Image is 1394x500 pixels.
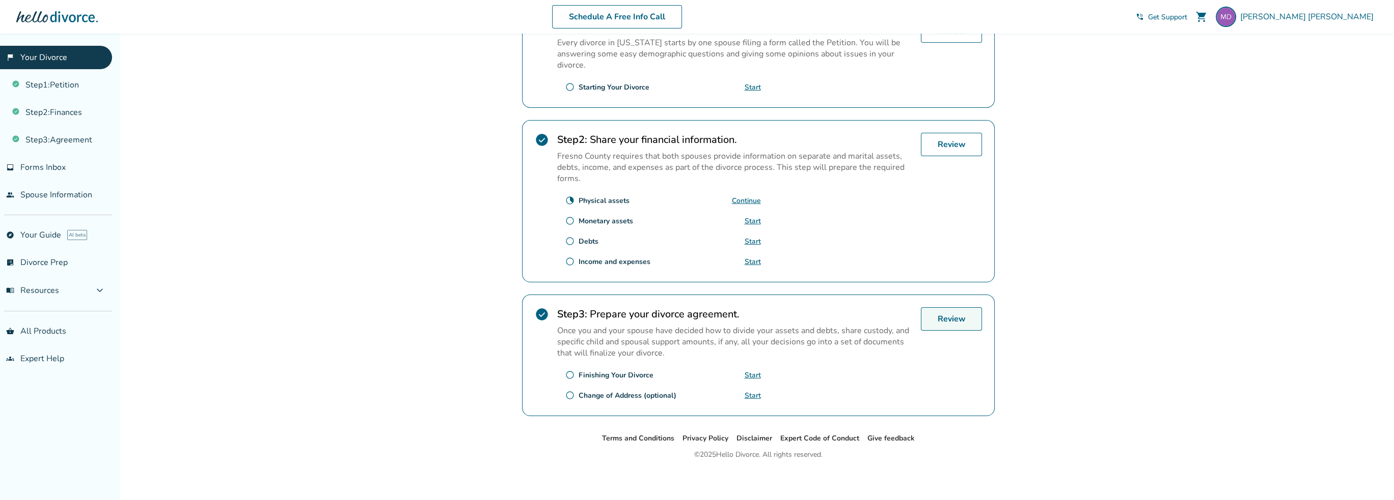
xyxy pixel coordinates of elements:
[579,82,649,92] div: Starting Your Divorce
[579,216,633,226] div: Monetary assets
[6,163,14,171] span: inbox
[6,191,14,199] span: people
[579,391,676,400] div: Change of Address (optional)
[780,433,859,443] a: Expert Code of Conduct
[565,216,575,225] span: radio_button_unchecked
[565,257,575,266] span: radio_button_unchecked
[579,237,598,246] div: Debts
[565,370,575,379] span: radio_button_unchecked
[552,5,682,28] a: Schedule A Free Info Call
[732,196,761,205] a: Continue
[535,307,549,321] span: check_circle
[6,53,14,62] span: flag_2
[579,257,650,267] div: Income and expenses
[694,449,823,461] div: © 2025 Hello Divorce. All rights reserved.
[565,391,575,400] span: radio_button_unchecked
[6,286,14,295] span: menu_book
[557,151,913,184] p: Fresno County requires that both spouses provide information on separate and marital assets, debt...
[579,370,653,380] div: Finishing Your Divorce
[1343,451,1394,500] iframe: Chat Widget
[1136,13,1144,21] span: phone_in_talk
[565,237,575,246] span: radio_button_unchecked
[535,133,549,147] span: check_circle
[6,285,59,296] span: Resources
[1216,7,1236,27] img: michelledodson1115@gmail.com
[1136,12,1187,22] a: phone_in_talkGet Support
[6,231,14,239] span: explore
[565,196,575,205] span: clock_loader_40
[921,307,982,331] a: Review
[557,37,913,71] p: Every divorce in [US_STATE] starts by one spouse filing a form called the Petition. You will be a...
[745,257,761,267] a: Start
[565,82,575,92] span: radio_button_unchecked
[20,162,66,173] span: Forms Inbox
[557,307,587,321] strong: Step 3 :
[1240,11,1378,22] span: [PERSON_NAME] [PERSON_NAME]
[682,433,728,443] a: Privacy Policy
[745,216,761,226] a: Start
[867,432,915,445] li: Give feedback
[6,355,14,363] span: groups
[67,230,87,240] span: AI beta
[557,325,913,359] p: Once you and your spouse have decided how to divide your assets and debts, share custody, and spe...
[579,196,630,205] div: Physical assets
[6,327,14,335] span: shopping_basket
[745,237,761,246] a: Start
[6,258,14,267] span: list_alt_check
[745,391,761,400] a: Start
[736,432,772,445] li: Disclaimer
[557,133,587,146] strong: Step 2 :
[1148,12,1187,22] span: Get Support
[745,82,761,92] a: Start
[745,370,761,380] a: Start
[602,433,674,443] a: Terms and Conditions
[94,284,106,297] span: expand_more
[557,133,913,146] h2: Share your financial information.
[557,307,913,321] h2: Prepare your divorce agreement.
[921,133,982,156] a: Review
[1195,11,1208,23] span: shopping_cart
